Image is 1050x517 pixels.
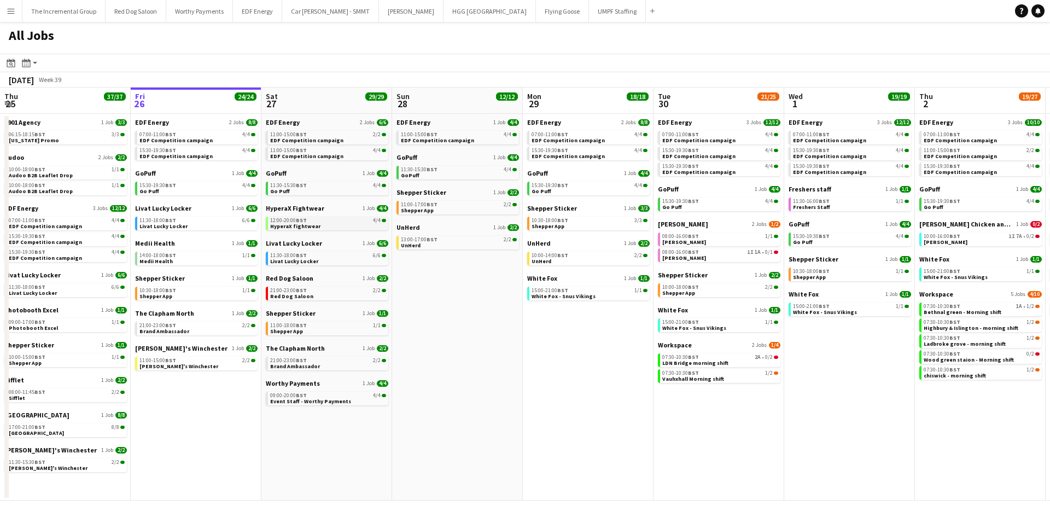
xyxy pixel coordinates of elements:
[166,1,233,22] button: Worthy Payments
[396,188,519,223] div: Shepper Sticker1 Job2/211:00-17:00BST2/2Shepper App
[493,224,505,231] span: 1 Job
[662,147,778,159] a: 15:30-19:30BST4/4EDF Competition campaign
[396,223,519,231] a: UnHerd1 Job2/2
[658,185,780,220] div: GoPuff1 Job4/415:30-19:30BST4/4Go Puff
[246,205,258,212] span: 6/6
[793,164,830,169] span: 15:30-19:30
[266,169,388,204] div: GoPuff1 Job4/411:30-15:30BST4/4Go Puff
[246,170,258,177] span: 4/4
[93,205,108,212] span: 3 Jobs
[242,183,250,188] span: 4/4
[396,223,519,252] div: UnHerd1 Job2/213:00-17:00BST2/2UnHerd
[296,131,307,138] span: BST
[9,166,125,178] a: 10:00-18:00BST1/1Audoo B2B Leaflet Drop
[427,201,437,208] span: BST
[396,153,519,188] div: GoPuff1 Job4/411:30-15:30BST4/4GoPuff
[34,166,45,173] span: BST
[949,131,960,138] span: BST
[924,162,1040,175] a: 15:30-19:30BST4/4EDF Competition campaign
[877,119,892,126] span: 3 Jobs
[296,182,307,189] span: BST
[527,204,650,239] div: Shepper Sticker1 Job3/310:30-18:00BST3/3Shepper App
[819,197,830,205] span: BST
[379,1,444,22] button: [PERSON_NAME]
[1030,221,1042,228] span: 0/2
[373,183,381,188] span: 4/4
[139,137,213,144] span: EDF Competition campaign
[135,118,258,126] a: EDF Energy2 Jobs8/8
[924,148,960,153] span: 11:00-15:00
[266,204,324,212] span: HyperaX Fightwear
[246,119,258,126] span: 8/8
[401,166,517,178] a: 11:30-15:30BST4/4GoPuff
[793,131,909,143] a: 07:00-11:00BST4/4EDF Competition campaign
[444,1,536,22] button: HGG [GEOGRAPHIC_DATA]
[229,119,244,126] span: 2 Jobs
[139,148,176,153] span: 15:30-19:30
[360,119,375,126] span: 2 Jobs
[504,202,511,207] span: 2/2
[401,137,474,144] span: EDF Competition campaign
[139,182,255,194] a: 15:30-19:30BST4/4Go Puff
[1030,186,1042,193] span: 4/4
[1016,221,1028,228] span: 1 Job
[396,118,519,126] a: EDF Energy1 Job4/4
[793,197,909,210] a: 11:30-16:00BST1/1Freshers Staff
[135,204,191,212] span: Livat Lucky Locker
[401,202,437,207] span: 11:00-17:00
[789,220,911,228] a: GoPuff1 Job4/4
[621,119,636,126] span: 2 Jobs
[557,147,568,154] span: BST
[793,153,866,160] span: EDF Competition campaign
[658,220,780,228] a: [PERSON_NAME]2 Jobs1/2
[793,132,830,137] span: 07:00-11:00
[373,148,381,153] span: 4/4
[662,131,778,143] a: 07:00-11:00BST4/4EDF Competition campaign
[396,118,430,126] span: EDF Energy
[532,132,568,137] span: 07:00-11:00
[139,131,255,143] a: 07:00-11:00BST4/4EDF Competition campaign
[165,147,176,154] span: BST
[819,233,830,240] span: BST
[658,118,780,185] div: EDF Energy3 Jobs12/1207:00-11:00BST4/4EDF Competition campaign15:30-19:30BST4/4EDF Competition ca...
[270,183,307,188] span: 11:30-15:30
[1016,186,1028,193] span: 1 Job
[135,118,169,126] span: EDF Energy
[4,204,127,212] a: EDF Energy3 Jobs12/12
[270,137,343,144] span: EDF Competition campaign
[4,204,127,271] div: EDF Energy3 Jobs12/1207:00-11:00BST4/4EDF Competition campaign15:30-19:30BST4/4EDF Competition ca...
[401,131,517,143] a: 11:00-15:00BST4/4EDF Competition campaign
[919,118,1042,185] div: EDF Energy3 Jobs10/1007:00-11:00BST4/4EDF Competition campaign11:00-15:00BST2/2EDF Competition ca...
[765,199,773,204] span: 4/4
[900,186,911,193] span: 1/1
[769,186,780,193] span: 4/4
[401,207,434,214] span: Shepper App
[427,166,437,173] span: BST
[396,188,446,196] span: Shepper Sticker
[634,148,642,153] span: 4/4
[139,223,188,230] span: Livat Lucky Locker
[638,170,650,177] span: 4/4
[919,118,953,126] span: EDF Energy
[266,118,388,169] div: EDF Energy2 Jobs6/611:00-15:00BST2/2EDF Competition campaign11:00-15:00BST4/4EDF Competition camp...
[919,185,940,193] span: GoPuff
[9,234,45,239] span: 15:30-19:30
[662,132,699,137] span: 07:00-11:00
[373,218,381,223] span: 4/4
[658,220,780,271] div: [PERSON_NAME]2 Jobs1/208:00-16:00BST1/1[PERSON_NAME]08:00-16:00BST1I1A•0/1[PERSON_NAME]
[527,118,561,126] span: EDF Energy
[373,132,381,137] span: 2/2
[9,217,125,229] a: 07:00-11:00BST4/4EDF Competition campaign
[363,170,375,177] span: 1 Job
[532,147,647,159] a: 15:30-19:30BST4/4EDF Competition campaign
[266,169,287,177] span: GoPuff
[789,220,911,255] div: GoPuff1 Job4/415:30-19:30BST4/4Go Puff
[296,217,307,224] span: BST
[924,132,960,137] span: 07:00-11:00
[536,1,589,22] button: Flying Goose
[266,204,388,239] div: HyperaX Fightwear1 Job4/412:00-20:00BST4/4HyperaX fightwear
[396,188,519,196] a: Shepper Sticker1 Job2/2
[165,131,176,138] span: BST
[789,118,911,185] div: EDF Energy3 Jobs12/1207:00-11:00BST4/4EDF Competition campaign15:30-19:30BST4/4EDF Competition ca...
[819,131,830,138] span: BST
